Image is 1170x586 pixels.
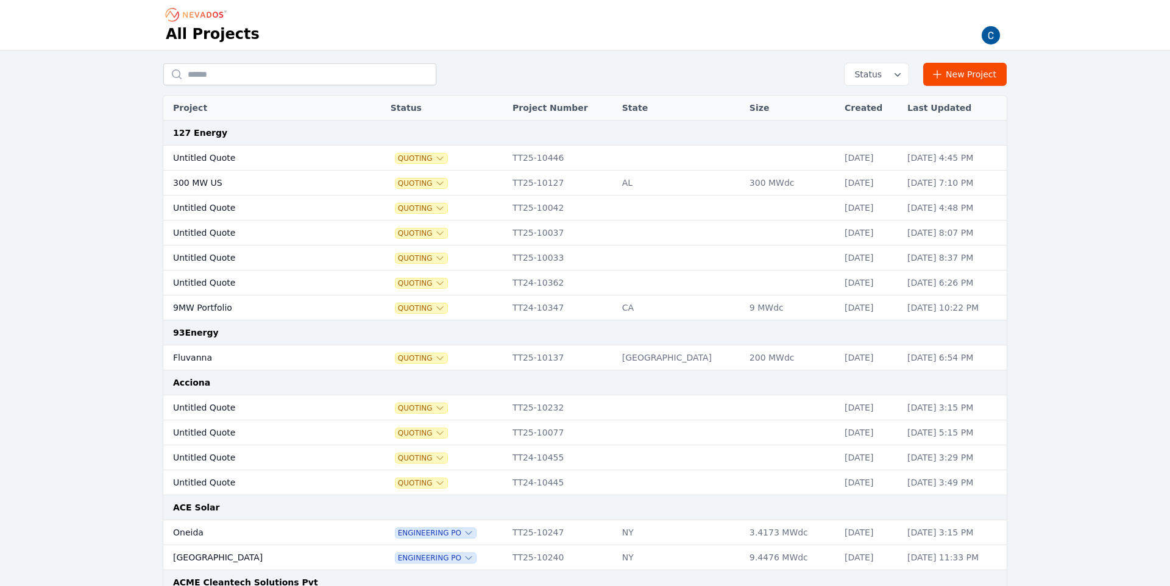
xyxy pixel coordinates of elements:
[395,428,447,438] button: Quoting
[506,196,616,221] td: TT25-10042
[838,445,901,470] td: [DATE]
[385,96,506,121] th: Status
[901,395,1007,420] td: [DATE] 3:15 PM
[901,270,1007,295] td: [DATE] 6:26 PM
[506,520,616,545] td: TT25-10247
[395,228,447,238] button: Quoting
[163,470,1007,495] tr: Untitled QuoteQuotingTT24-10445[DATE][DATE] 3:49 PM
[616,520,743,545] td: NY
[901,146,1007,171] td: [DATE] 4:45 PM
[166,5,230,24] nav: Breadcrumb
[163,295,354,320] td: 9MW Portfolio
[901,445,1007,470] td: [DATE] 3:29 PM
[838,196,901,221] td: [DATE]
[163,545,354,570] td: [GEOGRAPHIC_DATA]
[163,245,1007,270] tr: Untitled QuoteQuotingTT25-10033[DATE][DATE] 8:37 PM
[395,453,447,463] button: Quoting
[163,146,354,171] td: Untitled Quote
[395,154,447,163] button: Quoting
[838,245,901,270] td: [DATE]
[163,345,354,370] td: Fluvanna
[163,245,354,270] td: Untitled Quote
[163,96,354,121] th: Project
[395,203,447,213] button: Quoting
[163,445,1007,470] tr: Untitled QuoteQuotingTT24-10455[DATE][DATE] 3:29 PM
[506,221,616,245] td: TT25-10037
[163,395,1007,420] tr: Untitled QuoteQuotingTT25-10232[DATE][DATE] 3:15 PM
[163,395,354,420] td: Untitled Quote
[845,63,909,85] button: Status
[743,295,838,320] td: 9 MWdc
[395,403,447,413] button: Quoting
[616,96,743,121] th: State
[616,171,743,196] td: AL
[163,370,1007,395] td: Acciona
[163,495,1007,520] td: ACE Solar
[395,478,447,488] button: Quoting
[506,245,616,270] td: TT25-10033
[901,520,1007,545] td: [DATE] 3:15 PM
[395,528,476,538] button: Engineering PO
[163,520,354,545] td: Oneida
[395,303,447,313] button: Quoting
[838,345,901,370] td: [DATE]
[901,221,1007,245] td: [DATE] 8:07 PM
[838,395,901,420] td: [DATE]
[981,26,1001,45] img: Carmen Brooks
[849,68,882,80] span: Status
[923,63,1007,86] a: New Project
[838,171,901,196] td: [DATE]
[506,420,616,445] td: TT25-10077
[395,553,476,563] button: Engineering PO
[838,520,901,545] td: [DATE]
[395,253,447,263] button: Quoting
[506,545,616,570] td: TT25-10240
[163,270,1007,295] tr: Untitled QuoteQuotingTT24-10362[DATE][DATE] 6:26 PM
[506,146,616,171] td: TT25-10446
[616,545,743,570] td: NY
[838,545,901,570] td: [DATE]
[163,171,354,196] td: 300 MW US
[838,470,901,495] td: [DATE]
[163,345,1007,370] tr: FluvannaQuotingTT25-10137[GEOGRAPHIC_DATA]200 MWdc[DATE][DATE] 6:54 PM
[506,96,616,121] th: Project Number
[163,196,354,221] td: Untitled Quote
[163,445,354,470] td: Untitled Quote
[743,545,838,570] td: 9.4476 MWdc
[163,420,354,445] td: Untitled Quote
[163,470,354,495] td: Untitled Quote
[838,270,901,295] td: [DATE]
[166,24,260,44] h1: All Projects
[506,345,616,370] td: TT25-10137
[163,270,354,295] td: Untitled Quote
[506,445,616,470] td: TT24-10455
[395,178,447,188] button: Quoting
[743,345,838,370] td: 200 MWdc
[395,278,447,288] span: Quoting
[901,295,1007,320] td: [DATE] 10:22 PM
[163,420,1007,445] tr: Untitled QuoteQuotingTT25-10077[DATE][DATE] 5:15 PM
[163,221,1007,245] tr: Untitled QuoteQuotingTT25-10037[DATE][DATE] 8:07 PM
[901,96,1007,121] th: Last Updated
[395,353,447,363] span: Quoting
[506,270,616,295] td: TT24-10362
[838,221,901,245] td: [DATE]
[163,545,1007,570] tr: [GEOGRAPHIC_DATA]Engineering POTT25-10240NY9.4476 MWdc[DATE][DATE] 11:33 PM
[163,295,1007,320] tr: 9MW PortfolioQuotingTT24-10347CA9 MWdc[DATE][DATE] 10:22 PM
[743,520,838,545] td: 3.4173 MWdc
[901,245,1007,270] td: [DATE] 8:37 PM
[163,520,1007,545] tr: OneidaEngineering POTT25-10247NY3.4173 MWdc[DATE][DATE] 3:15 PM
[163,320,1007,345] td: 93Energy
[838,146,901,171] td: [DATE]
[506,470,616,495] td: TT24-10445
[163,196,1007,221] tr: Untitled QuoteQuotingTT25-10042[DATE][DATE] 4:48 PM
